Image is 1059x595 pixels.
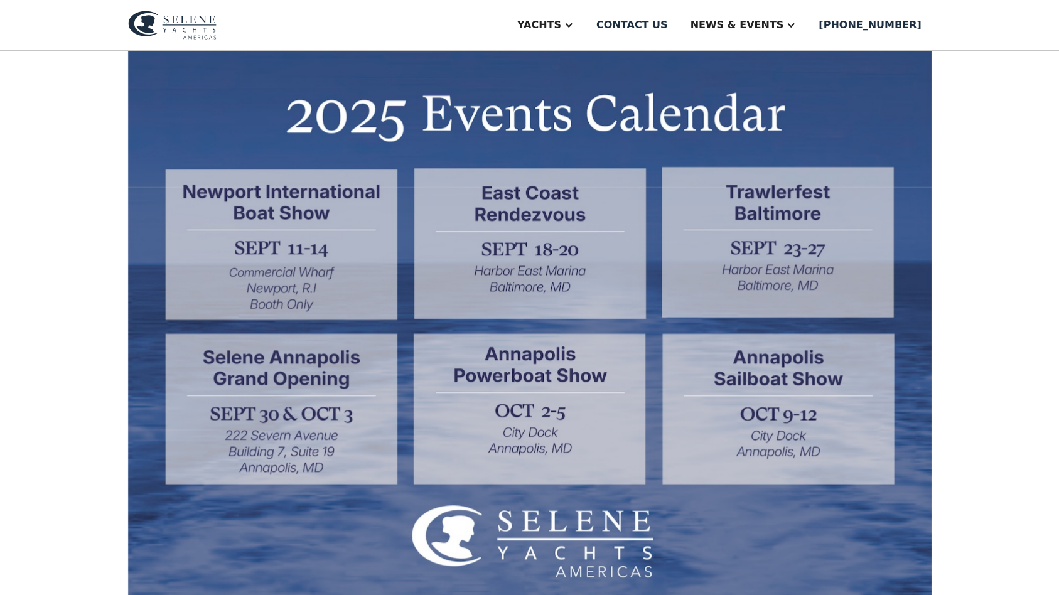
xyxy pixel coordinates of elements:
div: [PHONE_NUMBER] [819,18,921,33]
div: Contact us [596,18,668,33]
div: Yachts [517,18,561,33]
img: logo [128,11,217,40]
div: News & EVENTS [690,18,783,33]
